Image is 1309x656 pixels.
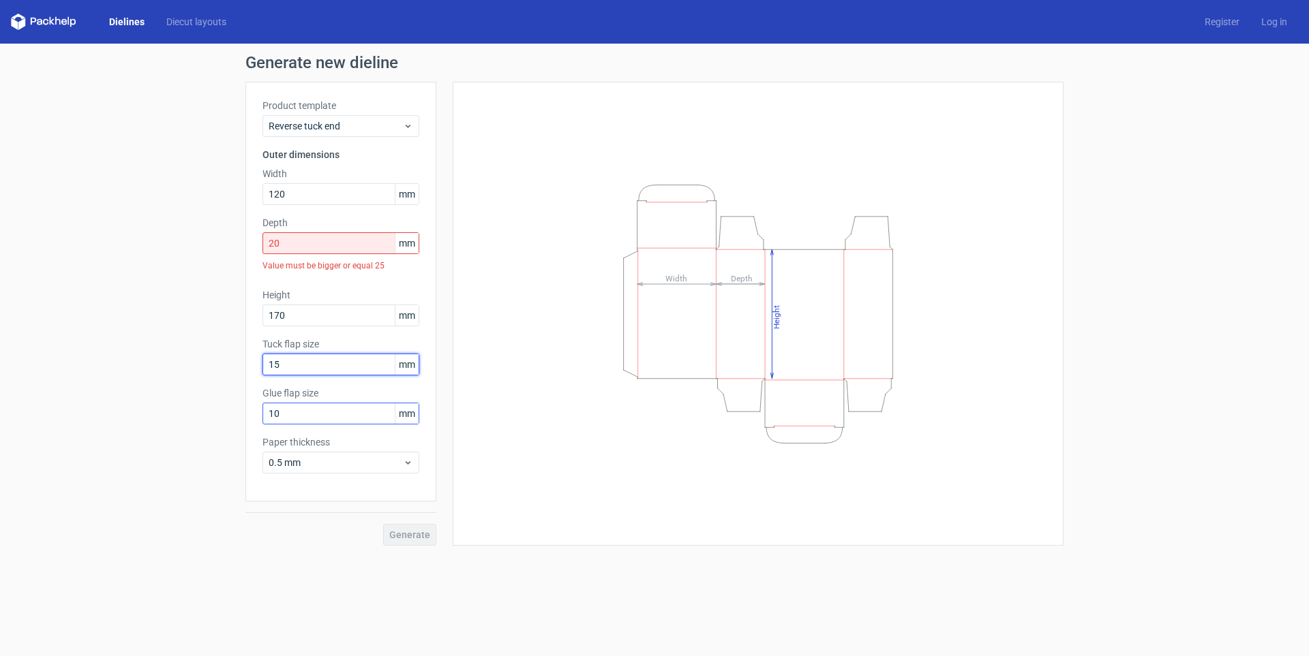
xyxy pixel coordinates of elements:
label: Paper thickness [262,435,419,449]
a: Diecut layouts [155,15,237,29]
span: mm [395,403,419,424]
span: Reverse tuck end [269,119,403,133]
label: Tuck flap size [262,337,419,351]
div: Value must be bigger or equal 25 [262,254,419,277]
tspan: Width [665,273,687,283]
label: Width [262,167,419,181]
span: 0.5 mm [269,456,403,469]
label: Depth [262,216,419,230]
label: Height [262,288,419,302]
span: mm [395,184,419,204]
label: Glue flap size [262,386,419,400]
span: mm [395,354,419,375]
span: mm [395,233,419,253]
h3: Outer dimensions [262,148,419,161]
label: Product template [262,99,419,112]
a: Dielines [98,15,155,29]
tspan: Depth [731,273,753,283]
a: Log in [1250,15,1298,29]
tspan: Height [772,304,781,328]
a: Register [1194,15,1250,29]
span: mm [395,305,419,326]
h1: Generate new dieline [245,54,1064,71]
